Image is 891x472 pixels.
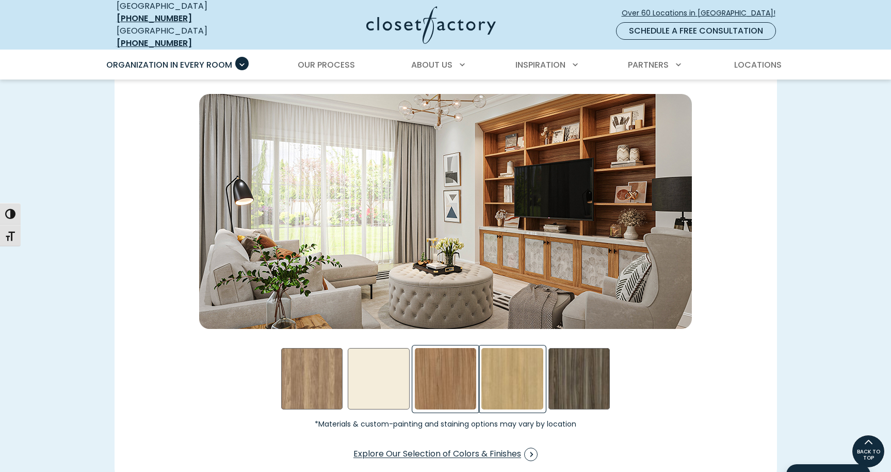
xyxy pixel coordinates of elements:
span: About Us [411,59,452,71]
small: *Materials & custom-painting and staining options may vary by location [207,420,684,428]
span: Partners [628,59,669,71]
span: Locations [734,59,782,71]
span: Explore Our Selection of Colors & Finishes [353,448,538,461]
div: Almond Swatch [348,348,410,410]
a: Over 60 Locations in [GEOGRAPHIC_DATA]! [621,4,784,22]
img: Closet Factory Logo [366,6,496,44]
a: [PHONE_NUMBER] [117,12,192,24]
div: Nutmeg Swatch [199,94,692,329]
a: [PHONE_NUMBER] [117,37,192,49]
span: Organization in Every Room [106,59,232,71]
div: Sunday Stroll Swatch [548,348,610,410]
img: Wall unit in nutmeg [199,94,692,329]
div: Apres Ski Swatch [281,348,343,410]
a: Schedule a Free Consultation [616,22,776,40]
a: BACK TO TOP [852,435,885,468]
span: Over 60 Locations in [GEOGRAPHIC_DATA]! [622,8,784,19]
div: Rhapsody Swatch [481,348,543,410]
nav: Primary Menu [99,51,792,80]
span: Our Process [298,59,355,71]
a: Explore Our Selection of Colors & Finishes [353,444,538,465]
span: BACK TO TOP [852,449,884,461]
div: Nutmeg Swatch [415,348,477,410]
div: [GEOGRAPHIC_DATA] [117,25,266,50]
span: Inspiration [515,59,565,71]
